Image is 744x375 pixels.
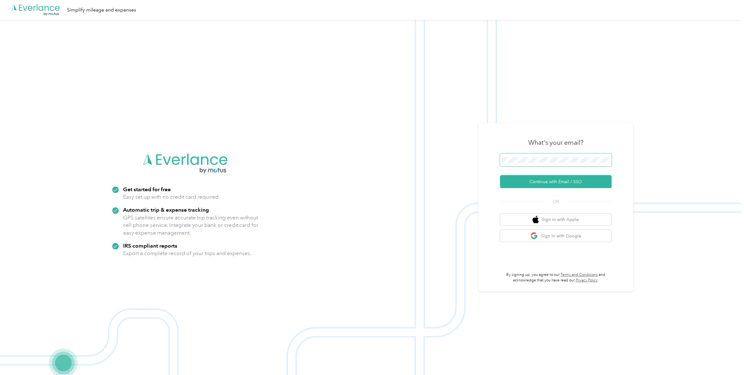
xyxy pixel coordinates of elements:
div: Simplify mileage and expenses [67,6,136,14]
p: Export a complete record of your trips and expenses. [123,249,251,257]
iframe: Everlance-gr Chat Button Frame [709,340,744,375]
strong: Automatic trip & expense tracking [123,206,209,213]
button: apple logoSign in with Apple [500,214,612,226]
strong: Get started for free [123,186,171,192]
a: Privacy Policy [576,278,598,283]
strong: IRS compliant reports [123,242,177,249]
a: Terms and Conditions [560,272,598,277]
img: apple logo [533,216,539,223]
h3: What's your email? [528,138,583,147]
p: GPS satellites ensure accurate trip tracking even without cell phone service. Integrate your bank... [123,214,259,237]
p: Easy set up with no credit card required [123,193,219,201]
button: google logoSign in with Google [500,230,612,242]
button: Continue with Email / SSO [500,175,612,188]
p: By signing up, you agree to our and acknowledge that you have read our . [500,272,612,283]
span: OR [545,198,567,205]
img: google logo [530,232,538,240]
